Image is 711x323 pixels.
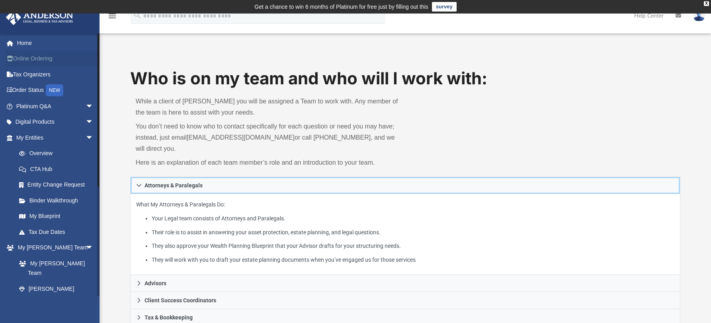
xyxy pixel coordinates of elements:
[152,228,674,237] li: Their role is to assist in answering your asset protection, estate planning, and legal questions.
[136,121,400,154] p: You don’t need to know who to contact specifically for each question or need you may have; instea...
[145,183,203,188] span: Attorneys & Paralegals
[130,67,680,90] h1: Who is on my team and who will I work with:
[107,11,117,21] i: menu
[46,84,63,96] div: NEW
[6,114,105,130] a: Digital Productsarrow_drop_down
[133,11,142,19] i: search
[4,10,76,25] img: Anderson Advisors Platinum Portal
[152,241,674,251] li: They also approve your Wealth Planning Blueprint that your Advisor drafts for your structuring ne...
[187,134,295,141] a: [EMAIL_ADDRESS][DOMAIN_NAME]
[145,298,216,303] span: Client Success Coordinators
[130,275,680,292] a: Advisors
[145,280,166,286] span: Advisors
[11,193,105,208] a: Binder Walkthrough
[86,98,102,115] span: arrow_drop_down
[11,177,105,193] a: Entity Change Request
[145,315,193,320] span: Tax & Bookkeeping
[11,161,105,177] a: CTA Hub
[6,98,105,114] a: Platinum Q&Aarrow_drop_down
[130,194,680,275] div: Attorneys & Paralegals
[11,146,105,161] a: Overview
[130,177,680,194] a: Attorneys & Paralegals
[130,292,680,309] a: Client Success Coordinators
[11,224,105,240] a: Tax Due Dates
[136,96,400,118] p: While a client of [PERSON_NAME] you will be assigned a Team to work with. Any member of the team ...
[6,66,105,82] a: Tax Organizers
[11,255,98,281] a: My [PERSON_NAME] Team
[6,51,105,67] a: Online Ordering
[152,214,674,224] li: Your Legal team consists of Attorneys and Paralegals.
[704,1,709,6] div: close
[107,15,117,21] a: menu
[6,35,105,51] a: Home
[86,240,102,256] span: arrow_drop_down
[136,200,674,265] p: What My Attorneys & Paralegals Do:
[432,2,457,12] a: survey
[254,2,428,12] div: Get a chance to win 6 months of Platinum for free just by filling out this
[86,114,102,130] span: arrow_drop_down
[693,10,705,21] img: User Pic
[6,240,102,256] a: My [PERSON_NAME] Teamarrow_drop_down
[6,82,105,99] a: Order StatusNEW
[152,255,674,265] li: They will work with you to draft your estate planning documents when you’ve engaged us for those ...
[86,130,102,146] span: arrow_drop_down
[136,157,400,168] p: Here is an explanation of each team member’s role and an introduction to your team.
[11,208,102,224] a: My Blueprint
[6,130,105,146] a: My Entitiesarrow_drop_down
[11,281,102,306] a: [PERSON_NAME] System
